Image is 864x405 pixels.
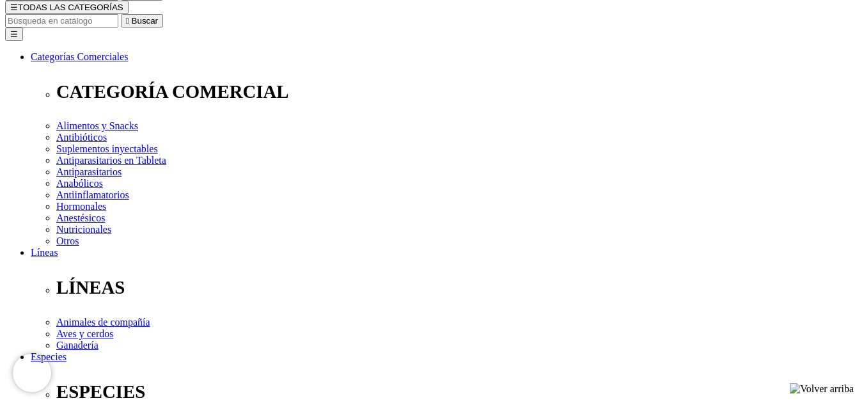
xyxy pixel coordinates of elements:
button:  Buscar [121,14,163,28]
a: Anestésicos [56,212,105,223]
iframe: Brevo live chat [13,354,51,392]
a: Antiparasitarios en Tableta [56,155,166,166]
span: ☰ [10,3,18,12]
a: Suplementos inyectables [56,143,158,154]
a: Animales de compañía [56,317,150,328]
a: Alimentos y Snacks [56,120,138,131]
span: Buscar [132,16,158,26]
button: ☰ [5,28,23,41]
a: Antiinflamatorios [56,189,129,200]
p: CATEGORÍA COMERCIAL [56,81,859,102]
a: Ganadería [56,340,98,351]
button: ☰TODAS LAS CATEGORÍAS [5,1,129,14]
a: Nutricionales [56,224,111,235]
p: LÍNEAS [56,277,859,298]
img: Volver arriba [790,383,854,395]
input: Buscar [5,14,118,28]
a: Otros [56,235,79,246]
a: Anabólicos [56,178,103,189]
p: ESPECIES [56,381,859,402]
a: Categorías Comerciales [31,51,128,62]
a: Hormonales [56,201,106,212]
a: Aves y cerdos [56,328,113,339]
a: Antiparasitarios [56,166,122,177]
a: Antibióticos [56,132,107,143]
a: Líneas [31,247,58,258]
i:  [126,16,129,26]
a: Especies [31,351,67,362]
